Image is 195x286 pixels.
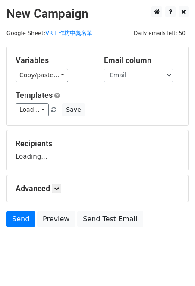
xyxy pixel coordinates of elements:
[6,30,92,36] small: Google Sheet:
[77,211,143,227] a: Send Test Email
[16,91,53,100] a: Templates
[16,184,179,193] h5: Advanced
[16,139,179,161] div: Loading...
[16,69,68,82] a: Copy/paste...
[16,56,91,65] h5: Variables
[16,103,49,116] a: Load...
[37,211,75,227] a: Preview
[131,28,189,38] span: Daily emails left: 50
[62,103,85,116] button: Save
[16,139,179,148] h5: Recipients
[45,30,92,36] a: VR工作坊中獎名單
[6,6,189,21] h2: New Campaign
[6,211,35,227] a: Send
[131,30,189,36] a: Daily emails left: 50
[104,56,179,65] h5: Email column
